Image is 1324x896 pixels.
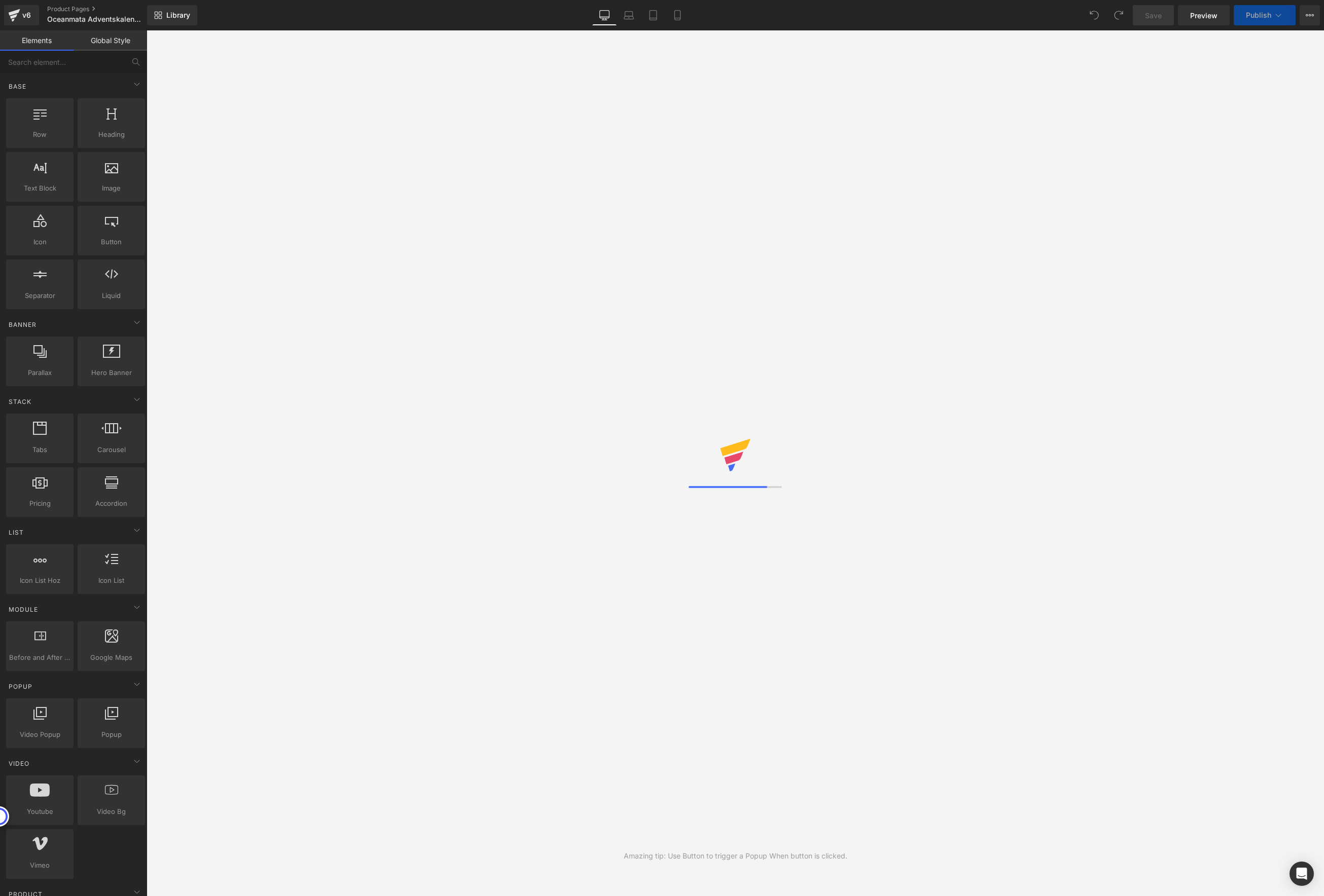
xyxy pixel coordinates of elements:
[9,860,70,871] span: Vimeo
[9,444,70,455] span: Tabs
[47,5,164,13] a: Product Pages
[81,729,142,740] span: Popup
[8,528,25,537] span: List
[4,5,39,25] a: v6
[1145,10,1162,21] span: Save
[8,82,27,91] span: Base
[81,498,142,509] span: Accordion
[74,30,147,51] a: Global Style
[9,129,70,140] span: Row
[1300,5,1320,25] button: More
[665,5,690,25] a: Mobile
[47,15,145,23] span: Oceanmata Adventskalender Schmuck
[81,444,142,455] span: Carousel
[641,5,665,25] a: Tablet
[9,575,70,586] span: Icon List Hoz
[1178,5,1230,25] a: Preview
[8,605,39,614] span: Module
[81,237,142,247] span: Button
[81,183,142,194] span: Image
[9,498,70,509] span: Pricing
[1234,5,1296,25] button: Publish
[8,320,38,329] span: Banner
[617,5,641,25] a: Laptop
[9,729,70,740] span: Video Popup
[81,290,142,301] span: Liquid
[166,11,190,20] span: Library
[81,806,142,817] span: Video Bg
[9,367,70,378] span: Parallax
[1108,5,1129,25] button: Redo
[1246,11,1271,19] span: Publish
[81,367,142,378] span: Hero Banner
[147,5,197,25] a: New Library
[1084,5,1104,25] button: Undo
[9,652,70,663] span: Before and After Images
[8,682,33,691] span: Popup
[624,850,847,862] div: Amazing tip: Use Button to trigger a Popup When button is clicked.
[9,290,70,301] span: Separator
[8,397,32,406] span: Stack
[8,759,30,768] span: Video
[1190,10,1218,21] span: Preview
[9,806,70,817] span: Youtube
[1290,862,1314,886] div: Open Intercom Messenger
[20,9,33,22] div: v6
[9,183,70,194] span: Text Block
[592,5,617,25] a: Desktop
[81,575,142,586] span: Icon List
[81,129,142,140] span: Heading
[9,237,70,247] span: Icon
[81,652,142,663] span: Google Maps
